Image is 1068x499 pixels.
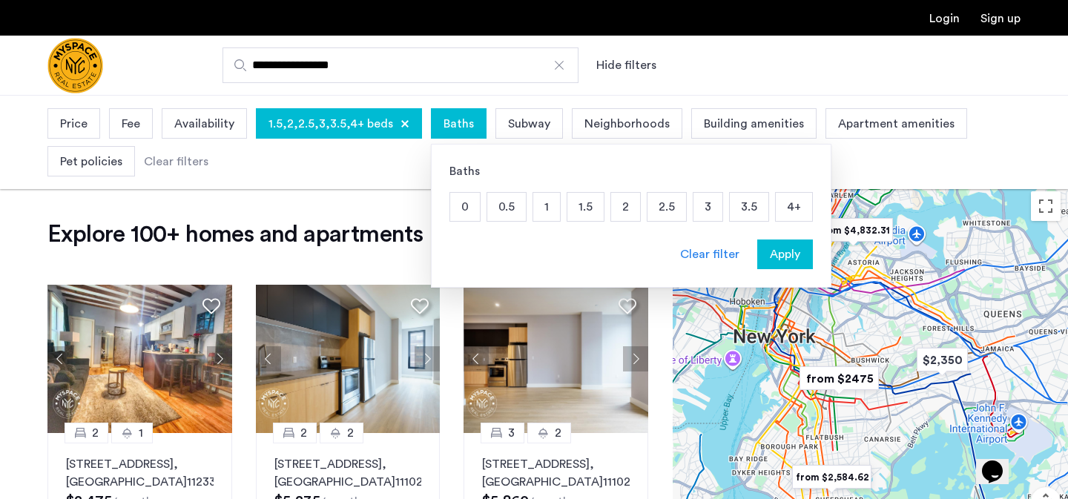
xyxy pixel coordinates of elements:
div: Clear filter [680,245,739,263]
span: Subway [508,115,550,133]
div: Clear filters [144,153,208,171]
p: 1.5 [567,193,604,221]
iframe: chat widget [976,440,1023,484]
p: 2 [611,193,640,221]
span: Baths [444,115,474,133]
span: Apply [770,245,800,263]
span: Building amenities [704,115,804,133]
span: Neighborhoods [584,115,670,133]
span: Apartment amenities [838,115,955,133]
a: Registration [980,13,1021,24]
button: button [757,239,813,269]
span: Pet policies [60,153,122,171]
div: Baths [449,162,813,180]
p: 1 [533,193,560,221]
a: Login [929,13,960,24]
p: 2.5 [647,193,686,221]
button: Show or hide filters [596,56,656,74]
p: 3.5 [730,193,768,221]
p: 0 [450,193,480,221]
p: 3 [693,193,722,221]
p: 0.5 [487,193,526,221]
img: logo [47,38,103,93]
a: Cazamio Logo [47,38,103,93]
span: 1.5,2,2.5,3,3.5,4+ beds [268,115,393,133]
span: Price [60,115,88,133]
span: Fee [122,115,140,133]
span: Availability [174,115,234,133]
input: Apartment Search [222,47,578,83]
p: 4+ [776,193,812,221]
